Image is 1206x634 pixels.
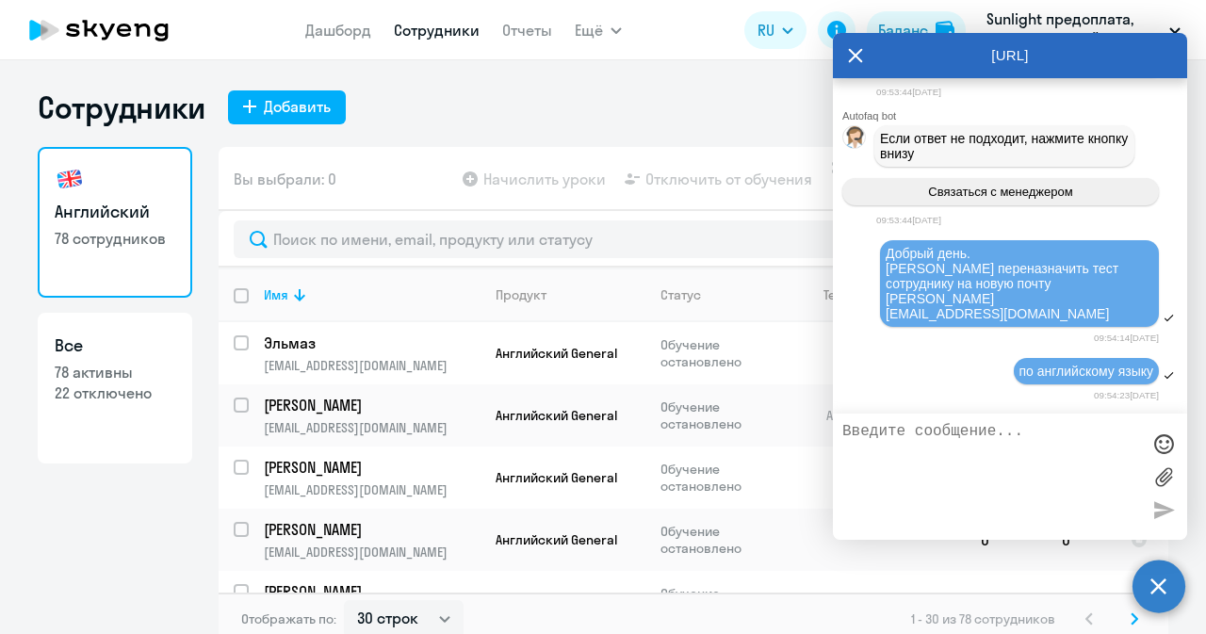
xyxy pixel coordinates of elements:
button: Связаться с менеджером [842,178,1159,205]
button: Sunlight предоплата, ООО "СОЛНЕЧНЫЙ СВЕТ" [977,8,1190,53]
a: [PERSON_NAME] [264,519,480,540]
p: 22 отключено [55,382,175,403]
a: Все78 активны22 отключено [38,313,192,463]
input: Поиск по имени, email, продукту или статусу [234,220,1153,258]
a: [PERSON_NAME] [264,581,480,602]
p: Sunlight предоплата, ООО "СОЛНЕЧНЫЙ СВЕТ" [986,8,1162,53]
img: balance [936,21,954,40]
h3: Все [55,333,175,358]
div: Текущий уровень [823,286,931,303]
p: [EMAIL_ADDRESS][DOMAIN_NAME] [264,481,480,498]
td: 0 [1047,509,1116,571]
a: Отчеты [502,21,552,40]
span: Если ответ не подходит, нажмите кнопку внизу [880,131,1132,161]
span: по английскому языку [1019,364,1153,379]
span: 1 - 30 из 78 сотрудников [911,610,1055,627]
p: Обучение остановлено [660,336,790,370]
div: Баланс [878,19,928,41]
p: [EMAIL_ADDRESS][DOMAIN_NAME] [264,357,480,374]
span: Английский General [496,469,617,486]
p: Обучение остановлено [660,585,790,619]
a: Эльмаз [264,333,480,353]
div: Autofaq bot [842,110,1187,122]
p: Обучение остановлено [660,523,790,557]
p: 78 активны [55,362,175,382]
div: Имя [264,286,480,303]
td: 0 [1047,571,1116,633]
button: Балансbalance [867,11,966,49]
img: bot avatar [843,126,867,154]
button: Добавить [228,90,346,124]
p: Эльмаз [264,333,477,353]
a: Английский78 сотрудников [38,147,192,298]
button: Ещё [575,11,622,49]
time: 09:53:44[DATE] [876,87,941,97]
label: Лимит 10 файлов [1149,463,1178,491]
p: [PERSON_NAME] [264,519,477,540]
p: [PERSON_NAME] [264,395,477,415]
div: Текущий уровень [806,286,965,303]
a: [PERSON_NAME] [264,395,480,415]
button: RU [744,11,807,49]
p: 78 сотрудников [55,228,175,249]
div: Добавить [264,95,331,118]
span: Добрый день. [PERSON_NAME] переназначить тест сотруднику на новую почту [PERSON_NAME] [EMAIL_ADDR... [886,246,1122,321]
span: Отображать по: [241,610,336,627]
a: Дашборд [305,21,371,40]
div: Имя [264,286,288,303]
div: Продукт [496,286,546,303]
time: 09:54:23[DATE] [1094,390,1159,400]
span: Английский General [496,345,617,362]
span: Английский General [496,407,617,424]
td: 0 [966,509,1047,571]
span: Вы выбрали: 0 [234,168,336,190]
span: RU [758,19,774,41]
span: Английский General [496,531,617,548]
span: A1 - Elementary [826,407,914,424]
p: [PERSON_NAME] [264,581,477,602]
p: Обучение остановлено [660,461,790,495]
h3: Английский [55,200,175,224]
a: [PERSON_NAME] [264,457,480,478]
time: 09:54:14[DATE] [1094,333,1159,343]
p: [EMAIL_ADDRESS][DOMAIN_NAME] [264,544,480,561]
time: 09:53:44[DATE] [876,215,941,225]
div: Статус [660,286,701,303]
td: 0 [966,571,1047,633]
h1: Сотрудники [38,89,205,126]
span: Ещё [575,19,603,41]
p: [EMAIL_ADDRESS][DOMAIN_NAME] [264,419,480,436]
span: Связаться с менеджером [928,185,1072,199]
p: [PERSON_NAME] [264,457,477,478]
img: english [55,164,85,194]
p: Обучение остановлено [660,398,790,432]
a: Сотрудники [394,21,480,40]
